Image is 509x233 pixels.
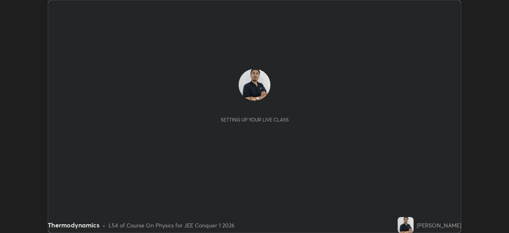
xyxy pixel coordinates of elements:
[221,117,289,123] div: Setting up your live class
[103,221,105,229] div: •
[239,69,270,101] img: d8c3cabb4e75419da5eb850dbbde1719.jpg
[417,221,461,229] div: [PERSON_NAME]
[48,220,99,230] div: Thermodynamics
[109,221,235,229] div: L54 of Course On Physics for JEE Conquer 1 2026
[398,217,414,233] img: d8c3cabb4e75419da5eb850dbbde1719.jpg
